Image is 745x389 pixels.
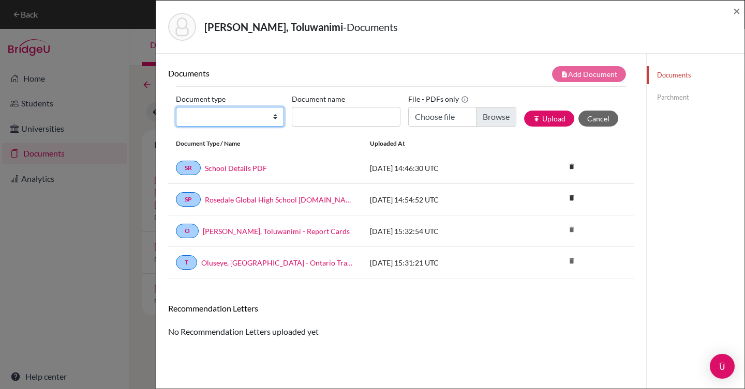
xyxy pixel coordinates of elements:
[203,226,350,237] a: [PERSON_NAME], Toluwanimi - Report Cards
[564,190,579,206] i: delete
[362,194,517,205] div: [DATE] 14:54:52 UTC
[176,192,201,207] a: SP
[168,68,401,78] h6: Documents
[564,222,579,237] i: delete
[343,21,398,33] span: - Documents
[362,139,517,148] div: Uploaded at
[564,192,579,206] a: delete
[176,224,199,238] a: O
[168,303,634,313] h6: Recommendation Letters
[205,194,354,205] a: Rosedale Global High School [DOMAIN_NAME]_wide
[561,71,568,78] i: note_add
[176,91,226,107] label: Document type
[647,66,744,84] a: Documents
[524,111,574,127] button: publishUpload
[204,21,343,33] strong: [PERSON_NAME], Toluwanimi
[201,257,354,268] a: Oluseye, [GEOGRAPHIC_DATA] - Ontario Transcript
[168,303,634,338] div: No Recommendation Letters uploaded yet
[533,115,540,122] i: publish
[578,111,618,127] button: Cancel
[362,226,517,237] div: [DATE] 15:32:54 UTC
[362,257,517,268] div: [DATE] 15:31:21 UTC
[564,159,579,174] i: delete
[176,161,201,175] a: SR
[564,253,579,269] i: delete
[168,139,362,148] div: Document Type / Name
[176,255,197,270] a: T
[205,163,267,174] a: School Details PDF
[710,354,735,379] div: Open Intercom Messenger
[292,91,345,107] label: Document name
[362,163,517,174] div: [DATE] 14:46:30 UTC
[647,88,744,106] a: Parchment
[408,91,469,107] label: File - PDFs only
[564,160,579,174] a: delete
[552,66,626,82] button: note_addAdd Document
